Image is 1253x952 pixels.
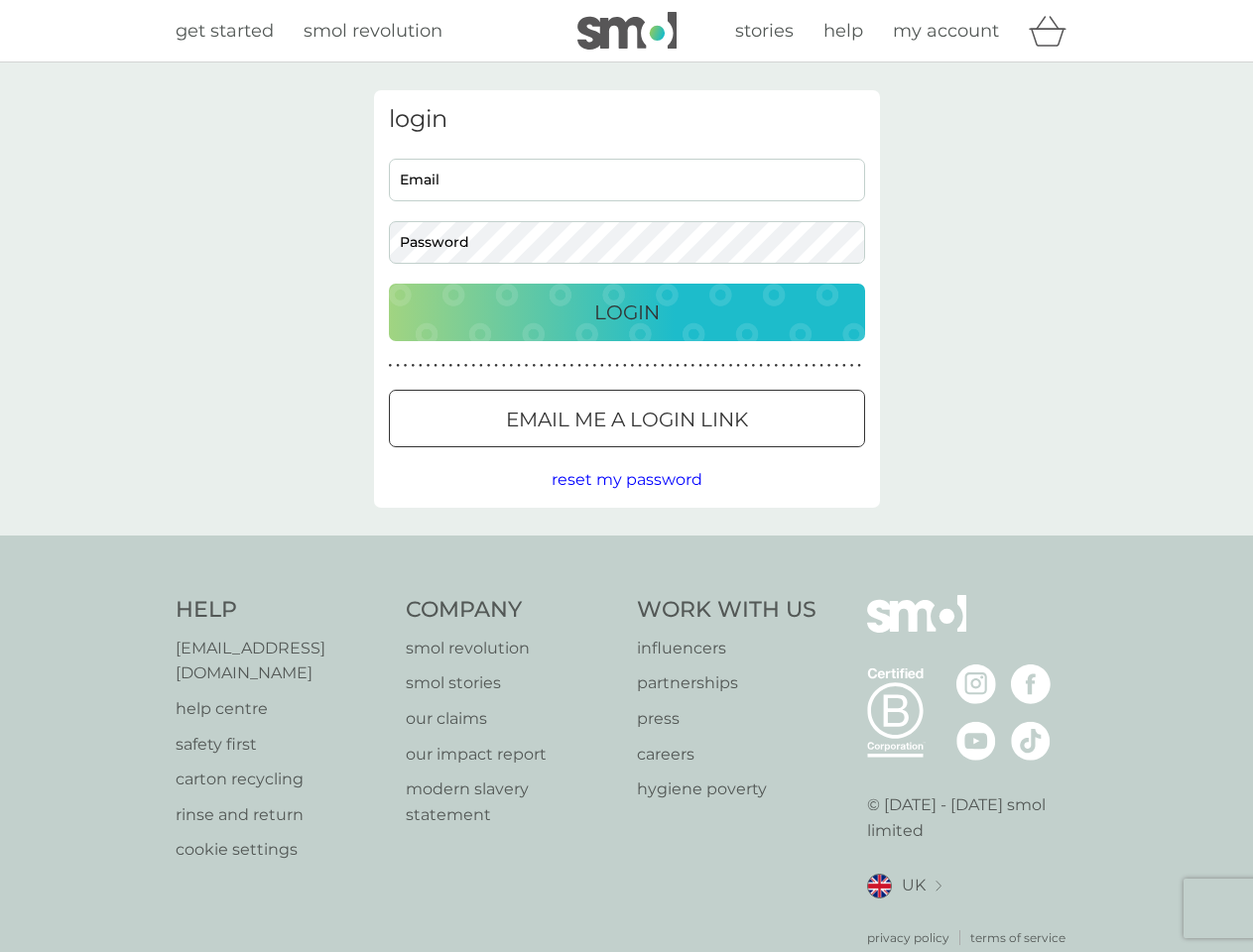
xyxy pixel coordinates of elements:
[698,361,702,371] p: ●
[570,361,574,371] p: ●
[1029,11,1078,51] div: basket
[176,732,387,758] a: safety first
[970,928,1065,947] a: terms of service
[637,595,816,626] h4: Work With Us
[176,767,387,792] a: carton recycling
[464,361,468,371] p: ●
[176,595,387,626] h4: Help
[1011,721,1051,761] img: visit the smol Tiktok page
[805,361,809,371] p: ●
[419,361,423,371] p: ●
[532,361,536,371] p: ●
[823,17,863,46] a: help
[850,361,854,371] p: ●
[304,17,442,46] a: smol revolution
[631,361,635,371] p: ●
[684,361,688,371] p: ●
[608,361,612,371] p: ●
[819,361,823,371] p: ●
[471,361,475,371] p: ●
[691,361,695,371] p: ●
[653,361,657,371] p: ●
[456,361,460,371] p: ●
[735,20,794,42] span: stories
[389,284,865,341] button: Login
[623,361,627,371] p: ●
[176,17,274,46] a: get started
[759,361,763,371] p: ●
[552,470,702,489] span: reset my password
[176,636,387,686] p: [EMAIL_ADDRESS][DOMAIN_NAME]
[406,670,617,696] a: smol stories
[494,361,498,371] p: ●
[637,706,816,732] a: press
[790,361,794,371] p: ●
[389,361,393,371] p: ●
[736,361,740,371] p: ●
[867,928,949,947] a: privacy policy
[729,361,733,371] p: ●
[600,361,604,371] p: ●
[563,361,566,371] p: ●
[867,595,966,662] img: smol
[406,742,617,768] a: our impact report
[449,361,453,371] p: ●
[592,361,596,371] p: ●
[525,361,529,371] p: ●
[842,361,846,371] p: ●
[176,696,387,722] a: help centre
[637,776,816,802] a: hygiene poverty
[577,12,677,50] img: smol
[782,361,786,371] p: ●
[956,721,996,761] img: visit the smol Youtube page
[510,361,514,371] p: ●
[304,20,442,42] span: smol revolution
[867,792,1078,843] p: © [DATE] - [DATE] smol limited
[1011,664,1051,704] img: visit the smol Facebook page
[735,17,794,46] a: stories
[774,361,778,371] p: ●
[555,361,559,371] p: ●
[767,361,771,371] p: ●
[646,361,650,371] p: ●
[487,361,491,371] p: ●
[176,802,387,828] p: rinse and return
[594,297,660,328] p: Login
[176,20,274,42] span: get started
[637,670,816,696] a: partnerships
[637,636,816,661] p: influencers
[406,706,617,732] a: our claims
[411,361,415,371] p: ●
[857,361,861,371] p: ●
[479,361,483,371] p: ●
[669,361,673,371] p: ●
[434,361,438,371] p: ●
[827,361,831,371] p: ●
[823,20,863,42] span: help
[956,664,996,704] img: visit the smol Instagram page
[577,361,581,371] p: ●
[502,361,506,371] p: ●
[406,776,617,827] a: modern slavery statement
[676,361,680,371] p: ●
[706,361,710,371] p: ●
[406,636,617,661] a: smol revolution
[661,361,665,371] p: ●
[427,361,431,371] p: ●
[176,837,387,863] a: cookie settings
[813,361,816,371] p: ●
[637,742,816,768] a: careers
[902,873,926,898] span: UK
[517,361,521,371] p: ●
[721,361,725,371] p: ●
